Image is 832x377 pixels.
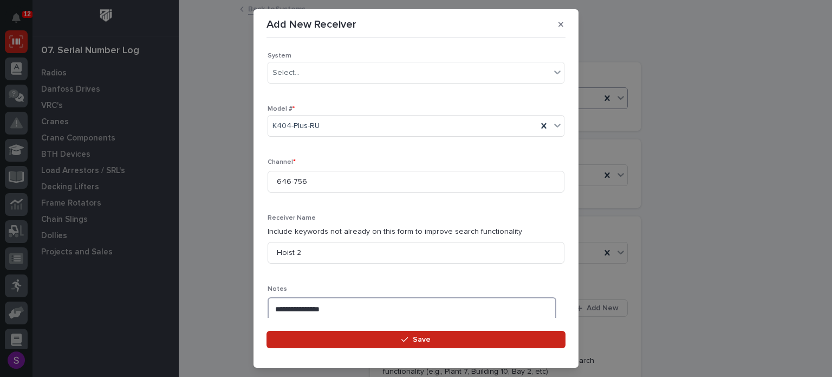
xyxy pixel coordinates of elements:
span: System [268,53,291,59]
button: Save [266,331,565,348]
span: K404-Plus-RU [272,120,320,132]
span: Receiver Name [268,215,316,221]
div: Select... [272,67,300,79]
span: Save [413,335,431,344]
span: Channel [268,159,296,165]
p: Add New Receiver [266,18,356,31]
p: Include keywords not already on this form to improve search functionality [268,226,564,238]
span: Notes [268,286,287,292]
span: Model # [268,106,295,112]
